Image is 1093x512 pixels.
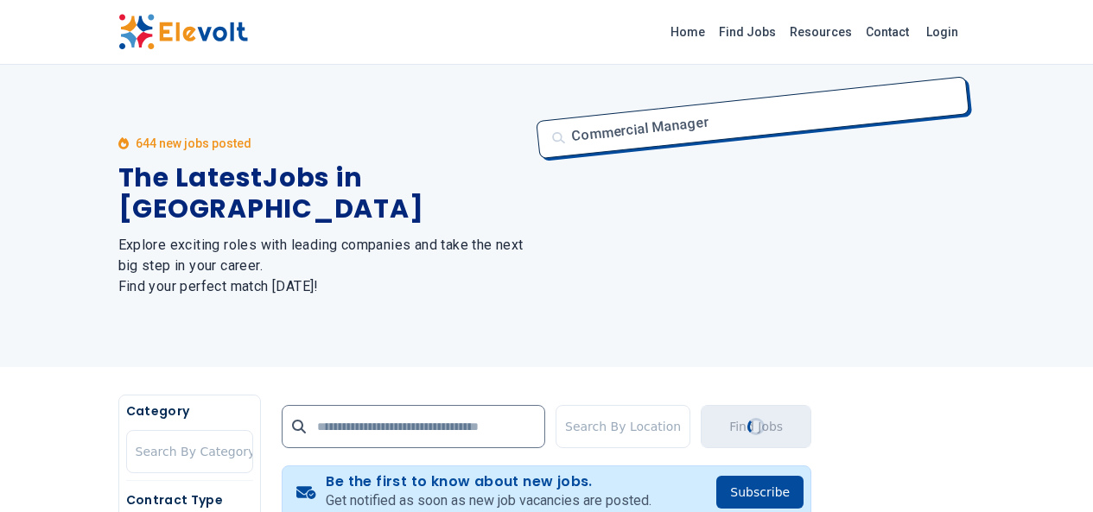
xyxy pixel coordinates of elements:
[126,491,253,509] h5: Contract Type
[126,402,253,420] h5: Category
[326,473,651,490] h4: Be the first to know about new jobs.
[118,162,526,224] h1: The Latest Jobs in [GEOGRAPHIC_DATA]
[716,476,804,509] button: Subscribe
[136,135,251,152] p: 644 new jobs posted
[916,15,969,49] a: Login
[701,405,811,448] button: Find JobsLoading...
[747,417,766,436] div: Loading...
[118,14,248,50] img: Elevolt
[712,18,783,46] a: Find Jobs
[664,18,712,46] a: Home
[783,18,859,46] a: Resources
[326,490,651,511] p: Get notified as soon as new job vacancies are posted.
[859,18,916,46] a: Contact
[118,235,526,297] h2: Explore exciting roles with leading companies and take the next big step in your career. Find you...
